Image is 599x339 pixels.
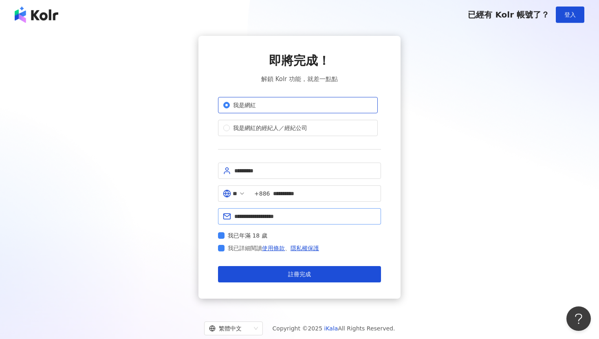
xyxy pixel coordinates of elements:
[556,7,584,23] button: 登入
[230,123,311,132] span: 我是網紅的經紀人／經紀公司
[288,271,311,277] span: 註冊完成
[15,7,58,23] img: logo
[324,325,338,332] a: iKala
[291,245,319,251] a: 隱私權保護
[225,231,271,240] span: 我已年滿 18 歲
[230,101,259,110] span: 我是網紅
[468,10,549,20] span: 已經有 Kolr 帳號了？
[566,306,591,331] iframe: Help Scout Beacon - Open
[261,74,338,84] span: 解鎖 Kolr 功能，就差一點點
[228,243,319,253] span: 我已詳細閱讀 、
[269,52,330,69] span: 即將完成！
[262,245,285,251] a: 使用條款
[273,324,395,333] span: Copyright © 2025 All Rights Reserved.
[564,11,576,18] span: 登入
[254,189,270,198] span: +886
[209,322,251,335] div: 繁體中文
[218,266,381,282] button: 註冊完成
